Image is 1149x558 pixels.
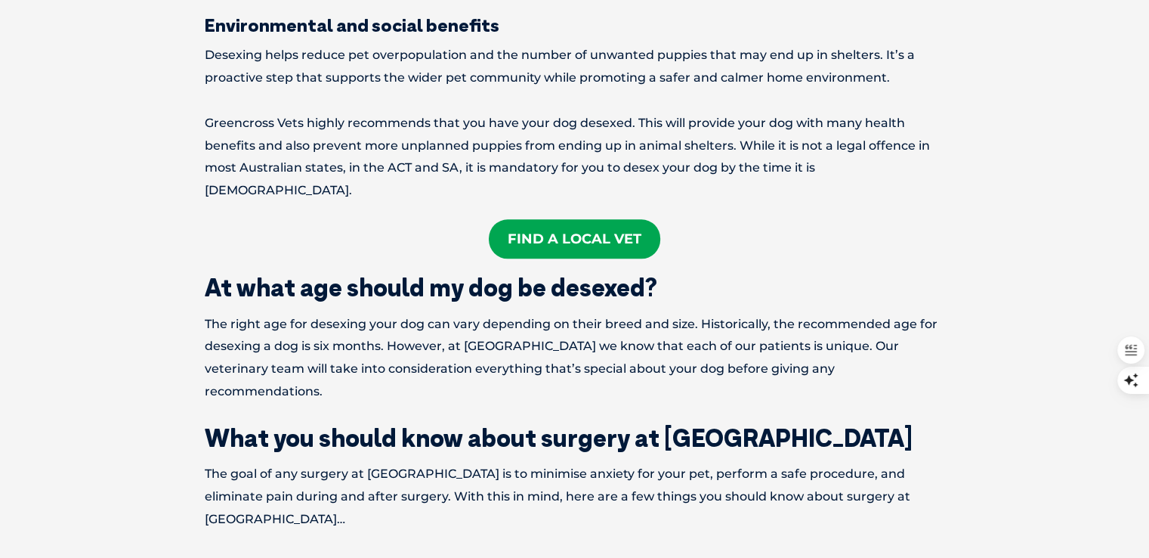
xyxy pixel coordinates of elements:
[489,219,660,259] a: Find A Local Vet
[205,16,945,34] h3: Environmental and social benefits
[205,44,945,89] p: Desexing helps reduce pet overpopulation and the number of unwanted puppies that may end up in sh...
[205,112,945,202] p: Greencross Vets highly recommends that you have your dog desexed. This will provide your dog with...
[205,426,945,450] h2: What you should know about surgery at [GEOGRAPHIC_DATA]
[205,313,945,403] p: The right age for desexing your dog can vary depending on their breed and size. Historically, the...
[205,275,945,299] h2: At what age should my dog be desexed?
[205,463,945,530] p: The goal of any surgery at [GEOGRAPHIC_DATA] is to minimise anxiety for your pet, perform a safe ...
